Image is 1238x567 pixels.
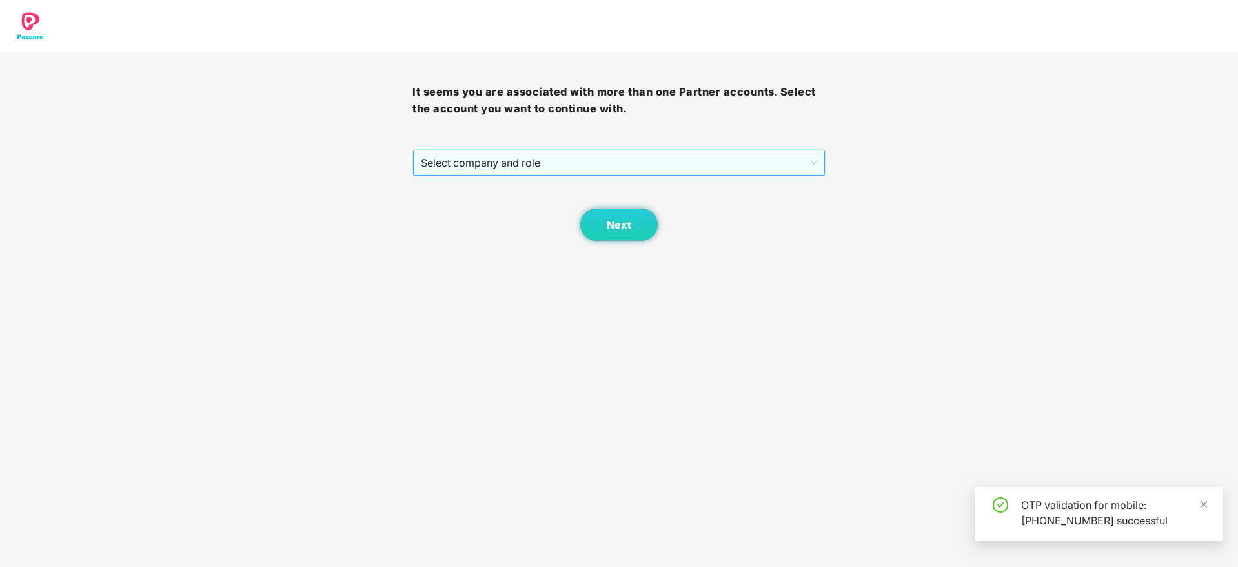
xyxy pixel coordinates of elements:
span: close [1199,500,1208,509]
button: Next [580,209,658,241]
h3: It seems you are associated with more than one Partner accounts. Select the account you want to c... [412,84,825,117]
span: Select company and role [421,150,817,175]
div: OTP validation for mobile: [PHONE_NUMBER] successful [1021,497,1207,528]
span: check-circle [993,497,1008,513]
span: Next [607,219,631,231]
